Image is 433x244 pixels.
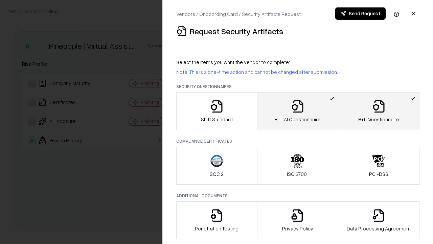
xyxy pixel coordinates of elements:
[176,201,257,239] button: Penetration Testing
[257,201,339,239] button: Privacy Policy
[347,225,411,232] p: Data Processing Agreement
[176,84,419,89] p: Security Questionnaires
[210,170,224,178] p: SOC 2
[338,147,419,185] button: PCI-DSS
[335,7,386,20] button: Send Request
[257,92,339,130] button: B+L AI Questionnaire
[338,92,419,130] button: B+L Questionnaire
[287,170,309,178] p: ISO 27001
[195,225,238,232] p: Penetration Testing
[275,116,321,123] p: B+L AI Questionnaire
[176,68,419,76] p: Note: This is a one-time action and cannot be changed after submission.
[358,116,399,123] p: B+L Questionnaire
[282,225,313,232] p: Privacy Policy
[257,147,339,185] button: ISO 27001
[176,59,419,66] p: Select the items you want the vendor to complete:
[338,201,419,239] button: Data Processing Agreement
[176,193,419,199] p: Additional Documents
[176,92,257,130] button: Shift Standard
[190,26,283,37] p: Request Security Artifacts
[369,170,388,178] p: PCI-DSS
[176,138,419,144] p: Compliance Certificates
[176,11,301,18] p: Vendors / Onboarding Card / Security Artifacts Request
[201,116,233,123] p: Shift Standard
[176,147,257,185] button: SOC 2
